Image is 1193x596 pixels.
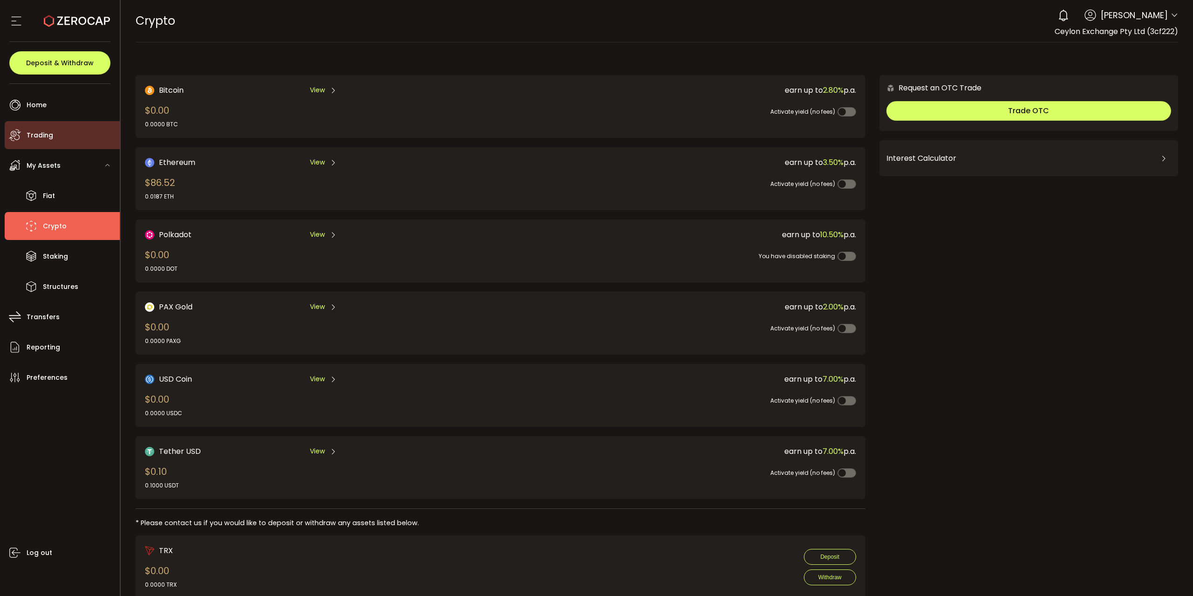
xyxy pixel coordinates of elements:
[820,229,843,240] span: 10.50%
[145,320,181,345] div: $0.00
[159,545,173,556] span: TRX
[879,82,981,94] div: Request an OTC Trade
[483,373,856,385] div: earn up to p.a.
[310,158,325,167] span: View
[136,13,175,29] span: Crypto
[145,337,181,345] div: 0.0000 PAXG
[310,446,325,456] span: View
[145,120,178,129] div: 0.0000 BTC
[804,569,856,585] button: Withdraw
[759,252,835,260] span: You have disabled staking
[145,409,182,418] div: 0.0000 USDC
[145,158,154,167] img: Ethereum
[145,176,175,201] div: $86.52
[27,98,47,112] span: Home
[310,85,325,95] span: View
[483,229,856,240] div: earn up to p.a.
[804,549,856,565] button: Deposit
[145,103,178,129] div: $0.00
[483,157,856,168] div: earn up to p.a.
[823,301,843,312] span: 2.00%
[145,581,177,589] div: 0.0000 TRX
[770,469,835,477] span: Activate yield (no fees)
[145,192,175,201] div: 0.0187 ETH
[159,301,192,313] span: PAX Gold
[483,84,856,96] div: earn up to p.a.
[770,180,835,188] span: Activate yield (no fees)
[770,324,835,332] span: Activate yield (no fees)
[26,60,94,66] span: Deposit & Withdraw
[159,229,192,240] span: Polkadot
[43,189,55,203] span: Fiat
[159,84,184,96] span: Bitcoin
[145,546,154,555] img: trx_portfolio.png
[483,301,856,313] div: earn up to p.a.
[27,310,60,324] span: Transfers
[1101,9,1168,21] span: [PERSON_NAME]
[145,230,154,240] img: DOT
[43,219,67,233] span: Crypto
[310,302,325,312] span: View
[483,445,856,457] div: earn up to p.a.
[159,373,192,385] span: USD Coin
[770,397,835,404] span: Activate yield (no fees)
[145,447,154,456] img: Tether USD
[886,101,1171,121] button: Trade OTC
[27,129,53,142] span: Trading
[145,375,154,384] img: USD Coin
[820,554,839,560] span: Deposit
[43,250,68,263] span: Staking
[27,341,60,354] span: Reporting
[145,86,154,95] img: Bitcoin
[9,51,110,75] button: Deposit & Withdraw
[145,392,182,418] div: $0.00
[818,574,842,581] span: Withdraw
[27,546,52,560] span: Log out
[159,445,201,457] span: Tether USD
[1146,551,1193,596] iframe: Chat Widget
[886,84,895,92] img: 6nGpN7MZ9FLuBP83NiajKbTRY4UzlzQtBKtCrLLspmCkSvCZHBKvY3NxgQaT5JnOQREvtQ257bXeeSTueZfAPizblJ+Fe8JwA...
[145,564,177,589] div: $0.00
[770,108,835,116] span: Activate yield (no fees)
[1055,26,1178,37] span: Ceylon Exchange Pty Ltd (3cf222)
[823,446,843,457] span: 7.00%
[823,85,843,96] span: 2.80%
[310,374,325,384] span: View
[136,518,865,528] div: * Please contact us if you would like to deposit or withdraw any assets listed below.
[1008,105,1049,116] span: Trade OTC
[886,147,1171,170] div: Interest Calculator
[145,465,179,490] div: $0.10
[27,159,61,172] span: My Assets
[145,481,179,490] div: 0.1000 USDT
[145,248,178,273] div: $0.00
[823,157,843,168] span: 3.50%
[27,371,68,384] span: Preferences
[823,374,843,384] span: 7.00%
[145,265,178,273] div: 0.0000 DOT
[43,280,78,294] span: Structures
[145,302,154,312] img: PAX Gold
[159,157,195,168] span: Ethereum
[310,230,325,240] span: View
